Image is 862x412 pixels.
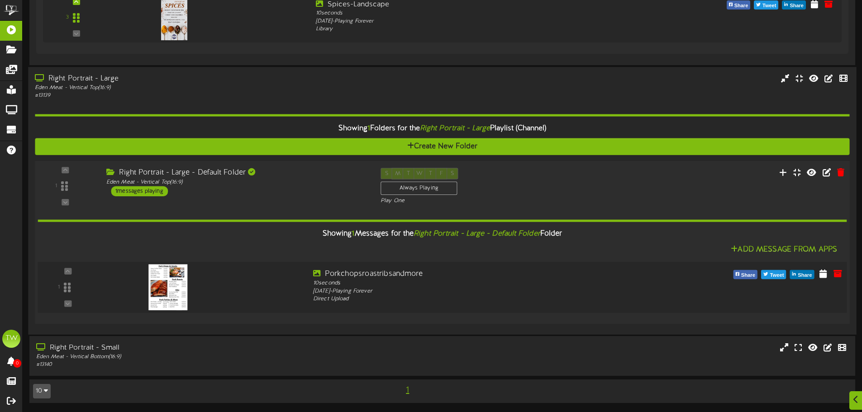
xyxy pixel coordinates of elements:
span: 0 [13,359,21,368]
button: Tweet [754,0,778,9]
div: Porkchopsroastribsandmore [313,269,640,279]
div: Showing Messages for the Folder [31,224,853,243]
div: Eden Meat - Vertical Bottom ( 16:9 ) [36,353,367,361]
button: 10 [33,384,51,398]
button: Share [782,0,806,9]
span: Tweet [768,270,786,280]
i: Right Portrait - Large - Default Folder [414,230,540,238]
div: Right Portrait - Large [35,74,367,84]
span: Share [739,270,757,280]
span: Tweet [761,1,778,11]
button: Create New Folder [35,138,849,155]
div: Library [316,25,635,33]
div: Play One [381,197,572,205]
span: 1 [404,385,411,395]
span: Share [788,1,805,11]
span: 1 [367,124,370,132]
img: aa3b7c3f-9dfe-4502-be49-81673e9813b7.png [148,264,187,310]
button: Share [733,270,757,279]
div: Showing Folders for the Playlist (Channel) [28,118,856,138]
button: Share [790,270,814,279]
div: 10 seconds [313,279,640,287]
div: [DATE] - Playing Forever [316,18,635,25]
div: Eden Meat - Vertical Top ( 16:9 ) [106,178,367,186]
span: Share [733,1,750,11]
div: Right Portrait - Large - Default Folder [106,168,367,178]
div: Right Portrait - Small [36,343,367,353]
div: 1 messages playing [111,186,168,196]
div: TW [2,330,20,348]
button: Share [727,0,751,9]
button: Add Message From Apps [728,244,840,255]
div: Always Playing [381,181,457,195]
div: # 13139 [35,92,367,99]
div: [DATE] - Playing Forever [313,287,640,295]
div: Direct Upload [313,295,640,303]
div: # 13140 [36,361,367,369]
div: 10 seconds [316,9,635,17]
button: Tweet [761,270,786,279]
div: Eden Meat - Vertical Top ( 16:9 ) [35,84,367,92]
i: Right Portrait - Large [420,124,490,132]
span: Share [796,270,814,280]
span: 1 [352,230,354,238]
